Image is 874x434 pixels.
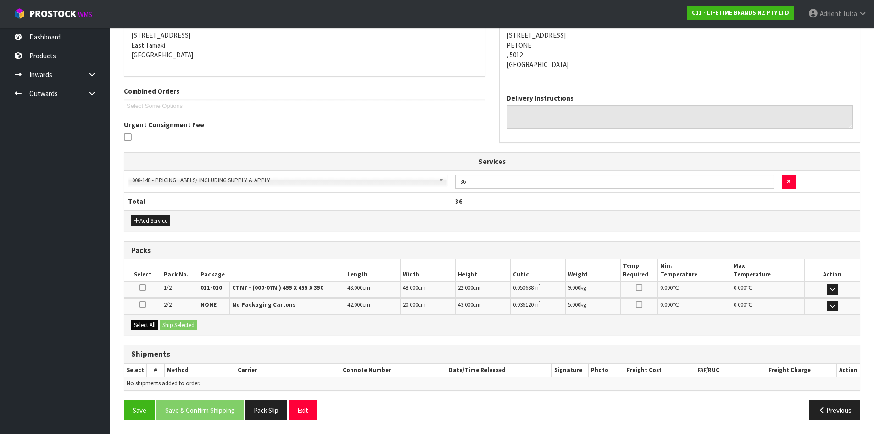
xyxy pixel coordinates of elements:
[200,301,217,309] strong: NONE
[624,364,695,377] th: Freight Cost
[345,282,400,298] td: cm
[345,298,400,314] td: cm
[458,301,473,309] span: 43.000
[232,284,323,292] strong: CTN7 - (000-07NI) 455 X 455 X 350
[507,21,594,30] strong: BRISCOES LTD PETONE 1040
[539,283,541,289] sup: 3
[164,301,172,309] span: 2/2
[131,215,170,226] button: Add Service
[160,320,197,331] button: Ship Selected
[511,282,566,298] td: m
[446,364,552,377] th: Date/Time Released
[124,400,155,420] button: Save
[657,282,731,298] td: ℃
[458,284,473,292] span: 22.000
[198,259,345,281] th: Package
[820,9,841,18] span: Adrient
[566,259,621,281] th: Weight
[507,93,573,103] label: Delivery Instructions
[131,21,255,30] strong: CONTRACT WAREHOUSING & LOGISTICS
[568,301,580,309] span: 5.000
[731,282,804,298] td: ℃
[403,301,418,309] span: 20.000
[842,9,857,18] span: Tuita
[161,259,198,281] th: Pack No.
[539,300,541,306] sup: 3
[734,284,746,292] span: 0.000
[455,259,510,281] th: Height
[131,21,478,60] address: [STREET_ADDRESS] East Tamaki [GEOGRAPHIC_DATA]
[566,282,621,298] td: kg
[232,301,295,309] strong: No Packaging Cartons
[200,284,222,292] strong: 011-010
[455,197,462,206] span: 36
[164,284,172,292] span: 1/2
[731,298,804,314] td: ℃
[289,400,317,420] button: Exit
[147,364,165,377] th: #
[131,320,158,331] button: Select All
[340,364,446,377] th: Connote Number
[836,364,860,377] th: Action
[552,364,589,377] th: Signature
[513,301,534,309] span: 0.036120
[692,9,789,17] strong: C11 - LIFETIME BRANDS NZ PTY LTD
[164,364,235,377] th: Method
[734,301,746,309] span: 0.000
[657,298,731,314] td: ℃
[589,364,624,377] th: Photo
[455,298,510,314] td: cm
[566,298,621,314] td: kg
[507,21,853,70] address: [STREET_ADDRESS] PETONE , 5012 [GEOGRAPHIC_DATA]
[766,364,836,377] th: Freight Charge
[687,6,794,20] a: C11 - LIFETIME BRANDS NZ PTY LTD
[400,298,455,314] td: cm
[124,120,204,130] label: Urgent Consignment Fee
[131,246,853,255] h3: Packs
[513,284,534,292] span: 0.050688
[695,364,766,377] th: FAF/RUC
[131,350,853,359] h3: Shipments
[156,400,244,420] button: Save & Confirm Shipping
[132,175,435,186] span: 008-148 - PRICING LABELS/ INCLUDING SUPPLY & APPLY
[29,8,76,20] span: ProStock
[245,400,287,420] button: Pack Slip
[400,259,455,281] th: Width
[511,259,566,281] th: Cubic
[124,193,451,210] th: Total
[621,259,657,281] th: Temp. Required
[124,377,860,390] td: No shipments added to order.
[400,282,455,298] td: cm
[660,284,673,292] span: 0.000
[78,10,92,19] small: WMS
[657,259,731,281] th: Min. Temperature
[124,86,179,96] label: Combined Orders
[345,259,400,281] th: Length
[805,259,860,281] th: Action
[455,282,510,298] td: cm
[568,284,580,292] span: 9.000
[14,8,25,19] img: cube-alt.png
[124,364,147,377] th: Select
[731,259,804,281] th: Max. Temperature
[124,259,161,281] th: Select
[809,400,860,420] button: Previous
[660,301,673,309] span: 0.000
[235,364,340,377] th: Carrier
[124,153,860,170] th: Services
[511,298,566,314] td: m
[347,284,362,292] span: 48.000
[403,284,418,292] span: 48.000
[347,301,362,309] span: 42.000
